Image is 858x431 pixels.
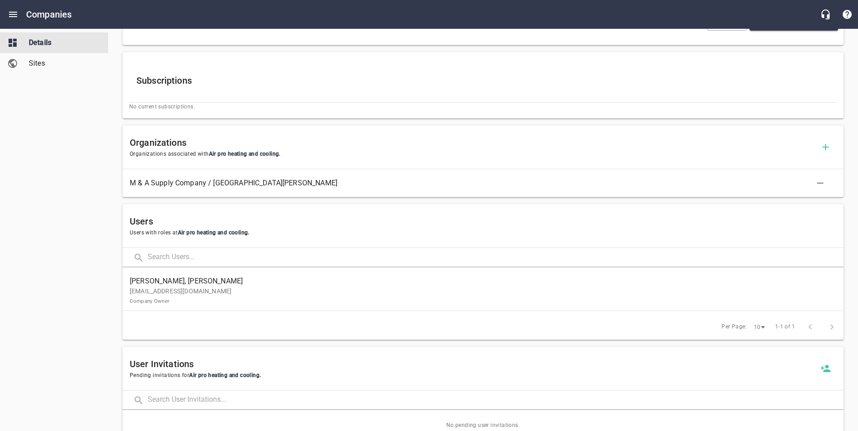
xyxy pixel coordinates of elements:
[130,150,815,159] span: Organizations associated with
[130,229,836,238] span: Users with roles at
[130,371,815,380] span: Pending invitations for
[130,287,829,305] p: [EMAIL_ADDRESS][DOMAIN_NAME]
[836,4,858,25] button: Support Portal
[750,321,768,333] div: 10
[130,298,169,304] small: Company Owner
[2,4,24,25] button: Open drawer
[130,178,822,189] span: M & A Supply Company / [GEOGRAPHIC_DATA][PERSON_NAME]
[26,7,72,22] h6: Companies
[136,73,830,88] h6: Subscriptions
[29,37,97,48] span: Details
[722,323,747,332] span: Per Page:
[130,135,815,150] h6: Organizations
[815,4,836,25] button: Live Chat
[123,271,844,310] a: [PERSON_NAME], [PERSON_NAME][EMAIL_ADDRESS][DOMAIN_NAME]Company Owner
[148,391,844,410] input: Search User Invitations...
[130,357,815,371] h6: User Invitations
[815,136,836,158] button: Add Organization
[209,151,281,157] span: Air pro heating and cooling .
[775,323,795,332] span: 1-1 of 1
[178,229,250,236] span: Air pro heating and cooling .
[815,358,836,379] a: Invite a new user to Air pro heating and cooling
[809,172,831,194] button: Delete Association
[130,214,836,229] h6: Users
[130,276,829,287] span: [PERSON_NAME], [PERSON_NAME]
[148,248,844,267] input: Search Users...
[29,58,97,69] span: Sites
[129,103,837,112] span: No current subscriptions.
[189,372,261,378] span: Air pro heating and cooling .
